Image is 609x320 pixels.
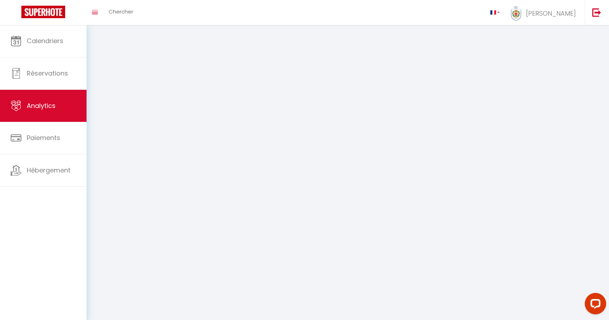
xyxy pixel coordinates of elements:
span: Calendriers [27,36,63,45]
iframe: LiveChat chat widget [579,290,609,320]
img: Super Booking [21,6,65,18]
img: ... [511,6,521,21]
span: Hébergement [27,166,71,175]
span: Chercher [109,8,133,15]
span: Analytics [27,101,56,110]
span: Réservations [27,69,68,78]
img: logout [592,8,601,17]
span: [PERSON_NAME] [526,9,576,18]
span: Paiements [27,133,60,142]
